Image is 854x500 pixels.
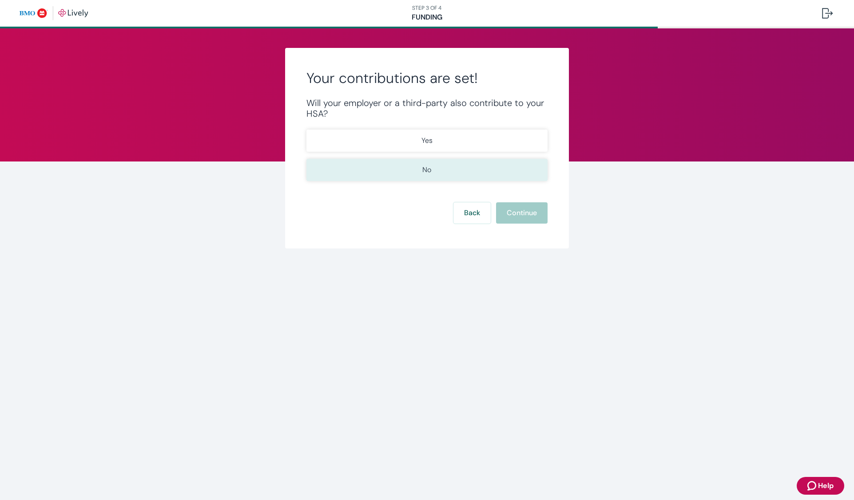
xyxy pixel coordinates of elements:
[306,159,548,181] button: No
[421,135,433,146] p: Yes
[807,480,818,491] svg: Zendesk support icon
[797,477,844,495] button: Zendesk support iconHelp
[453,202,491,224] button: Back
[306,98,548,119] div: Will your employer or a third-party also contribute to your HSA?
[20,6,88,20] img: Lively
[422,165,431,175] p: No
[815,3,840,24] button: Log out
[306,130,548,152] button: Yes
[306,69,548,87] h2: Your contributions are set!
[818,480,834,491] span: Help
